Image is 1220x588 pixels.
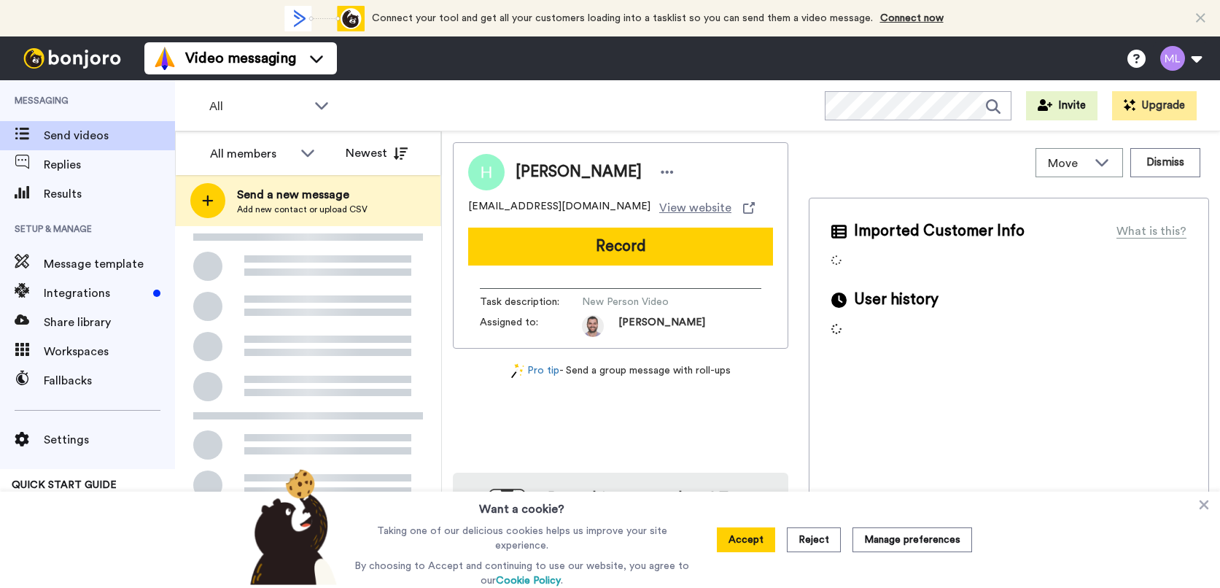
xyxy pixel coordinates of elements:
img: download [467,489,526,568]
span: Video messaging [185,48,296,69]
div: animation [284,6,365,31]
img: vm-color.svg [153,47,176,70]
span: Share library [44,314,175,331]
span: Imported Customer Info [854,220,1025,242]
button: Newest [335,139,419,168]
p: By choosing to Accept and continuing to use our website, you agree to our . [351,559,693,588]
span: [EMAIL_ADDRESS][DOMAIN_NAME] [468,199,650,217]
h3: Want a cookie? [479,492,564,518]
span: Move [1048,155,1087,172]
span: Connect your tool and get all your customers loading into a tasklist so you can send them a video... [372,13,873,23]
span: Integrations [44,285,147,302]
a: Pro tip [511,363,559,379]
div: All members [210,145,293,163]
span: Task description : [480,295,582,309]
span: All [209,98,307,115]
img: bear-with-cookie.png [237,468,345,585]
button: Reject [787,527,841,552]
img: bj-logo-header-white.svg [18,48,127,69]
span: [PERSON_NAME] [618,315,705,337]
span: Send a new message [237,186,368,204]
button: Upgrade [1112,91,1197,120]
button: Accept [717,527,775,552]
img: magic-wand.svg [511,363,524,379]
img: f0741bea-ec13-4f44-85b6-a38c4aa2437a-1673287455.jpg [582,315,604,337]
span: Message template [44,255,175,273]
img: Image of Heather M [468,154,505,190]
span: Assigned to: [480,315,582,337]
p: Taking one of our delicious cookies helps us improve your site experience. [351,524,693,553]
span: Replies [44,156,175,174]
div: - Send a group message with roll-ups [453,363,788,379]
span: Add new contact or upload CSV [237,204,368,215]
button: Invite [1026,91,1097,120]
a: View website [659,199,755,217]
span: QUICK START GUIDE [12,480,117,490]
span: [PERSON_NAME] [516,161,642,183]
button: Record [468,228,773,266]
span: Results [44,185,175,203]
h4: Record from your phone! Try our app [DATE] [540,487,774,528]
span: Workspaces [44,343,175,360]
a: Connect now [880,13,944,23]
span: View website [659,199,731,217]
button: Dismiss [1130,148,1200,177]
button: Manage preferences [852,527,972,552]
span: Send videos [44,127,175,144]
span: Settings [44,431,175,449]
span: New Person Video [582,295,720,309]
span: User history [854,289,939,311]
a: Cookie Policy [496,576,561,586]
div: What is this? [1116,223,1186,240]
span: Fallbacks [44,372,175,390]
